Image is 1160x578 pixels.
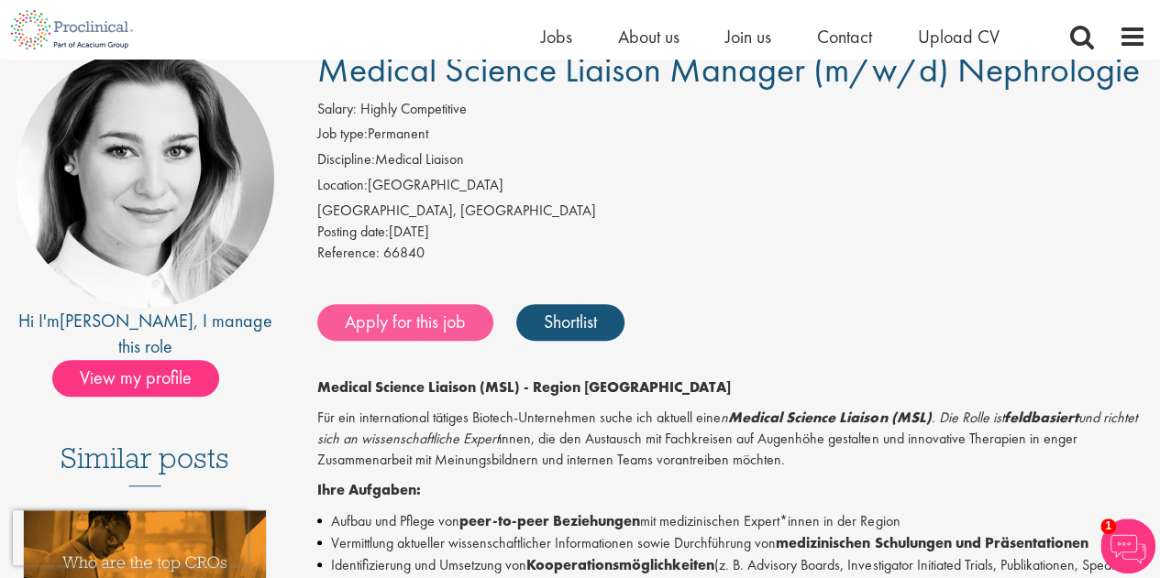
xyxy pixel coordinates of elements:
[541,25,572,49] a: Jobs
[317,201,1146,222] div: [GEOGRAPHIC_DATA], [GEOGRAPHIC_DATA]
[618,25,679,49] a: About us
[526,555,714,574] strong: Kooperationsmöglichkeiten
[1003,408,1077,427] strong: feldbasiert
[725,25,771,49] a: Join us
[16,49,274,308] img: imeage of recruiter Greta Prestel
[317,175,368,196] label: Location:
[1100,518,1155,573] img: Chatbot
[516,304,624,341] a: Shortlist
[918,25,1000,49] a: Upload CV
[14,308,276,360] div: Hi I'm , I manage this role
[317,222,389,241] span: Posting date:
[317,124,1146,149] li: Permanent
[317,304,493,341] a: Apply for this job
[317,408,1146,471] p: Für ein international tätiges Biotech-Unternehmen suche ich aktuell eine innen, die den Austausch...
[52,364,238,387] a: View my profile
[317,408,1136,448] em: n . Die Rolle ist und richtet sich an wissenschaftliche Expert
[317,222,1146,243] div: [DATE]
[317,175,1146,201] li: [GEOGRAPHIC_DATA]
[1100,518,1116,534] span: 1
[317,124,368,145] label: Job type:
[317,480,421,499] strong: Ihre Aufgaben:
[317,149,375,170] label: Discipline:
[317,46,1139,93] span: Medical Science Liaison Manager (m/w/d) Nephrologie
[13,510,248,565] iframe: reCAPTCHA
[459,511,640,530] strong: peer-to-peer Beziehungen
[728,408,931,427] strong: Medical Science Liaison (MSL)
[317,510,1146,532] li: Aufbau und Pflege von mit medizinischen Expert*innen in der Region
[817,25,872,49] a: Contact
[317,532,1146,554] li: Vermittlung aktueller wissenschaftlicher Informationen sowie Durchführung von
[52,360,219,397] span: View my profile
[317,243,380,264] label: Reference:
[61,442,229,486] h3: Similar posts
[360,99,467,118] span: Highly Competitive
[317,149,1146,175] li: Medical Liaison
[776,533,1088,552] strong: medizinischen Schulungen und Präsentationen
[383,243,425,262] span: 66840
[317,99,357,120] label: Salary:
[60,309,193,333] a: [PERSON_NAME]
[317,377,731,397] strong: Medical Science Liaison (MSL) - Region [GEOGRAPHIC_DATA]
